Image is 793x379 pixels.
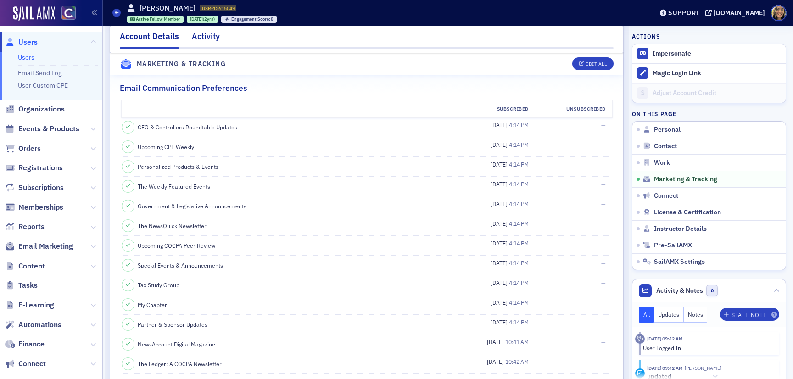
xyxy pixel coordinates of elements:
[653,89,781,97] div: Adjust Account Credit
[5,104,65,114] a: Organizations
[18,104,65,114] span: Organizations
[130,16,181,22] a: Active Fellow Member
[586,62,607,67] div: Edit All
[5,300,54,310] a: E-Learning
[684,307,708,323] button: Notes
[150,16,180,22] span: Fellow Member
[231,16,271,22] span: Engagement Score :
[643,344,773,352] div: User Logged In
[138,182,210,190] span: The Weekly Featured Events
[654,241,692,250] span: Pre-SailAMX
[491,299,509,306] span: [DATE]
[138,261,223,269] span: Special Events & Announcements
[18,69,61,77] a: Email Send Log
[18,280,38,290] span: Tasks
[639,307,654,323] button: All
[18,124,79,134] span: Events & Products
[18,81,68,89] a: User Custom CPE
[601,220,606,227] span: —
[190,16,215,22] div: (2yrs)
[13,6,55,21] img: SailAMX
[491,259,509,267] span: [DATE]
[509,299,529,306] span: 4:14 PM
[5,241,73,251] a: Email Marketing
[18,144,41,154] span: Orders
[647,335,683,342] time: 8/29/2025 09:42 AM
[138,202,246,210] span: Government & Legislative Announcements
[487,358,505,365] span: [DATE]
[654,192,678,200] span: Connect
[61,6,76,20] img: SailAMX
[138,123,237,131] span: CFO & Controllers Roundtable Updates
[18,339,45,349] span: Finance
[654,126,681,134] span: Personal
[653,69,781,78] div: Magic Login Link
[190,16,203,22] span: [DATE]
[5,359,46,369] a: Connect
[535,106,612,113] div: Unsubscribed
[5,124,79,134] a: Events & Products
[120,82,247,94] h2: Email Communication Preferences
[138,143,194,151] span: Upcoming CPE Weekly
[187,16,218,23] div: 2023-08-17 00:00:00
[138,340,215,348] span: NewsAccount Digital Magazine
[138,360,222,368] span: The Ledger: A COCPA Newsletter
[653,50,691,58] button: Impersonate
[491,141,509,148] span: [DATE]
[55,6,76,22] a: View Homepage
[491,220,509,227] span: [DATE]
[5,222,45,232] a: Reports
[5,144,41,154] a: Orders
[127,16,184,23] div: Active: Active: Fellow Member
[632,32,660,40] h4: Actions
[601,180,606,188] span: —
[491,161,509,168] span: [DATE]
[632,63,786,83] button: Magic Login Link
[509,200,529,207] span: 4:14 PM
[138,301,167,309] span: My Chapter
[601,299,606,306] span: —
[5,320,61,330] a: Automations
[601,338,606,346] span: —
[458,106,535,113] div: Subscribed
[5,280,38,290] a: Tasks
[654,175,717,184] span: Marketing & Tracking
[18,320,61,330] span: Automations
[635,334,645,344] div: Activity
[491,121,509,128] span: [DATE]
[654,208,721,217] span: License & Certification
[654,159,670,167] span: Work
[654,142,677,150] span: Contact
[601,200,606,207] span: —
[5,339,45,349] a: Finance
[505,358,529,365] span: 10:42 AM
[601,279,606,286] span: —
[601,358,606,365] span: —
[683,365,721,371] span: Dan Baer
[137,59,226,69] h4: Marketing & Tracking
[509,259,529,267] span: 4:14 PM
[572,58,614,71] button: Edit All
[136,16,150,22] span: Active
[732,312,766,318] div: Staff Note
[120,30,179,49] div: Account Details
[140,3,195,13] h1: [PERSON_NAME]
[18,359,46,369] span: Connect
[18,53,34,61] a: Users
[138,320,207,329] span: Partner & Sponsor Updates
[632,83,786,103] a: Adjust Account Credit
[192,30,220,47] div: Activity
[491,180,509,188] span: [DATE]
[5,183,64,193] a: Subscriptions
[138,281,179,289] span: Tax Study Group
[18,202,63,212] span: Memberships
[5,261,45,271] a: Content
[18,183,64,193] span: Subscriptions
[18,261,45,271] span: Content
[654,258,705,266] span: SailAMX Settings
[138,222,207,230] span: The NewsQuick Newsletter
[509,121,529,128] span: 4:14 PM
[491,318,509,326] span: [DATE]
[654,225,707,233] span: Instructor Details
